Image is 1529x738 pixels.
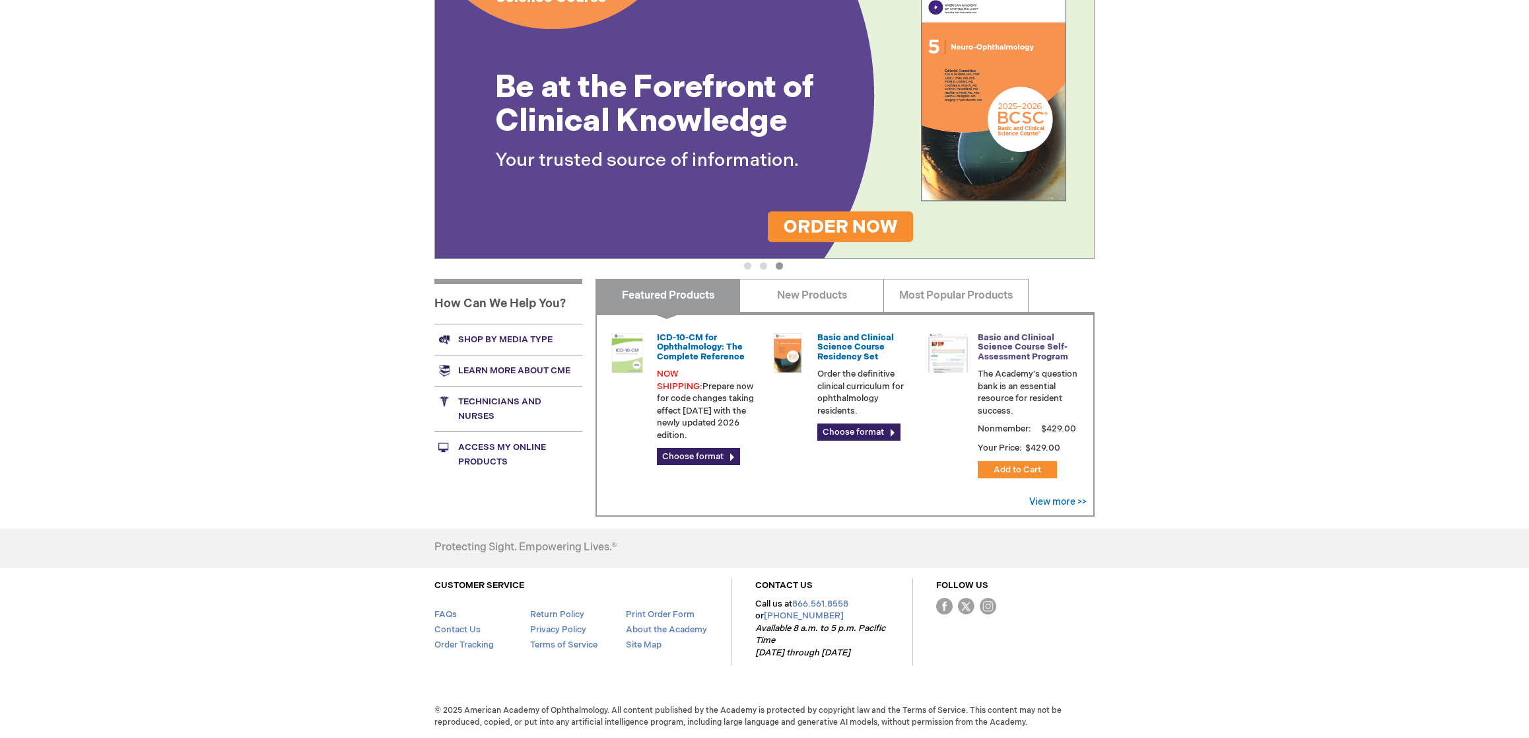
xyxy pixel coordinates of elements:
strong: Nonmember: [978,421,1031,437]
a: ICD-10-CM for Ophthalmology: The Complete Reference [657,332,745,362]
a: Return Policy [530,609,584,620]
a: Order Tracking [434,640,494,650]
a: Basic and Clinical Science Course Self-Assessment Program [978,332,1068,362]
a: Choose format [657,448,740,465]
img: Facebook [936,598,953,614]
img: Twitter [958,598,974,614]
a: View more >> [1029,496,1087,507]
font: NOW SHIPPING: [657,369,702,392]
button: Add to Cart [978,461,1057,478]
a: New Products [739,279,884,312]
a: About the Academy [626,624,707,635]
img: bcscself_20.jpg [928,333,968,373]
img: instagram [980,598,996,614]
a: CUSTOMER SERVICE [434,580,524,591]
em: Available 8 a.m. to 5 p.m. Pacific Time [DATE] through [DATE] [755,623,885,658]
a: Site Map [626,640,662,650]
strong: Your Price: [978,443,1022,453]
button: 2 of 3 [760,262,767,270]
span: © 2025 American Academy of Ophthalmology. All content published by the Academy is protected by co... [425,705,1104,727]
a: Technicians and nurses [434,386,582,431]
img: 0120008u_42.png [607,333,647,373]
a: FAQs [434,609,457,620]
span: $429.00 [1039,424,1078,434]
p: Prepare now for code changes taking effect [DATE] with the newly updated 2026 edition. [657,368,757,441]
span: $429.00 [1024,443,1062,453]
a: Contact Us [434,624,481,635]
a: Access My Online Products [434,431,582,477]
img: 02850963u_47.png [768,333,807,373]
button: 1 of 3 [744,262,751,270]
button: 3 of 3 [776,262,783,270]
a: Featured Products [595,279,740,312]
a: FOLLOW US [936,580,988,591]
h1: How Can We Help You? [434,279,582,324]
p: The Academy's question bank is an essential resource for resident success. [978,368,1078,417]
a: 866.561.8558 [792,599,848,609]
p: Call us at or [755,598,889,659]
a: [PHONE_NUMBER] [764,610,844,621]
span: Add to Cart [994,464,1041,475]
a: Choose format [817,424,900,441]
a: Privacy Policy [530,624,586,635]
a: CONTACT US [755,580,813,591]
p: Order the definitive clinical curriculum for ophthalmology residents. [817,368,918,417]
a: Print Order Form [626,609,695,620]
a: Learn more about CME [434,355,582,386]
a: Basic and Clinical Science Course Residency Set [817,332,894,362]
h4: Protecting Sight. Empowering Lives.® [434,542,617,554]
a: Most Popular Products [883,279,1028,312]
a: Terms of Service [530,640,597,650]
a: Shop by media type [434,324,582,355]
